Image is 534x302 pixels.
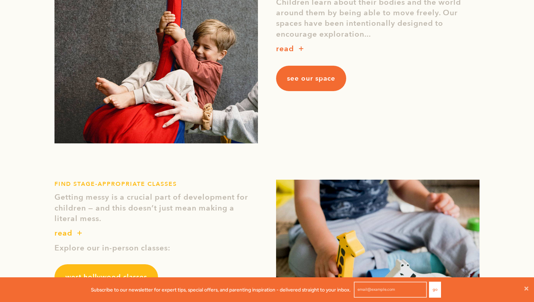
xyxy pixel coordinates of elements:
p: read [276,43,294,55]
p: Getting messy is a crucial part of development for children — and this doesn’t just mean making a... [54,192,258,224]
p: Subscribe to our newsletter for expert tips, special offers, and parenting inspiration - delivere... [91,286,351,294]
button: Go [429,282,441,298]
h1: FIND STAGE-APPROPRIATE CLASSES [54,180,258,188]
input: email@example.com [354,282,427,298]
a: see our space [276,66,346,91]
a: west hollywood classes [54,264,158,290]
span: see our space [287,74,335,83]
p: Explore our in-person classes: [54,243,258,253]
p: read [54,228,72,239]
span: west hollywood classes [65,272,147,282]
